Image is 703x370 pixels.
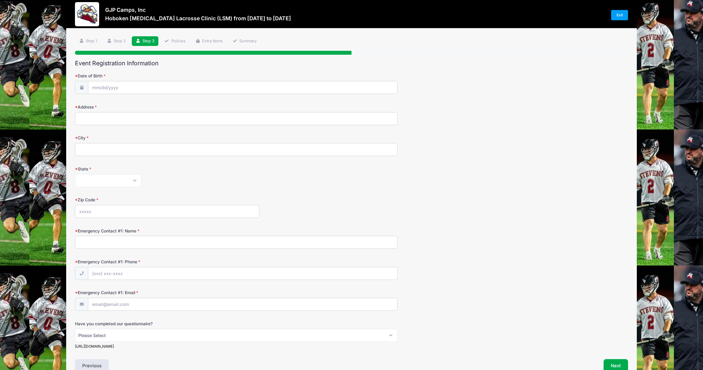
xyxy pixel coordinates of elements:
[88,298,397,311] input: email@email.com
[75,259,259,265] label: Emergency Contact #1: Phone
[103,36,130,46] a: Step 2
[160,36,190,46] a: Policies
[88,267,397,280] input: (xxx) xxx-xxxx
[75,73,259,79] label: Date of Birth
[75,135,259,141] label: City
[75,60,628,67] h2: Event Registration Information
[88,81,397,94] input: mm/dd/yyyy
[105,7,291,13] h3: GJP Camps, Inc
[228,36,261,46] a: Summary
[75,228,259,234] label: Emergency Contact #1: Name
[75,104,259,110] label: Address
[611,10,628,20] a: Exit
[75,197,259,203] label: Zip Code
[75,321,259,327] label: Have you completed our questionnaire?
[75,344,397,349] div: [URL][DOMAIN_NAME]
[75,36,101,46] a: Step 1
[75,166,259,172] label: State
[75,290,259,296] label: Emergency Contact #1: Email
[191,36,227,46] a: Extra Items
[75,205,259,218] input: xxxxx
[105,15,291,21] h3: Hoboken [MEDICAL_DATA] Lacrosse Clinic (LSM) from [DATE] to [DATE]
[132,36,159,46] a: Step 3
